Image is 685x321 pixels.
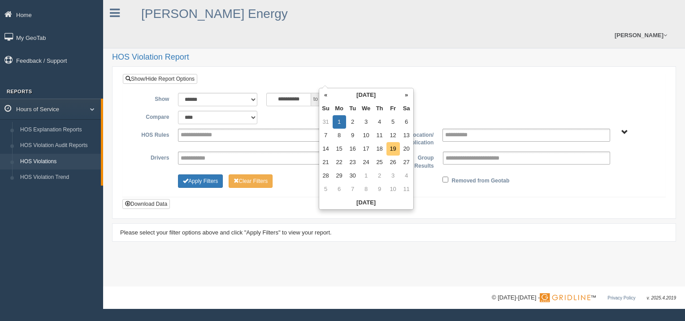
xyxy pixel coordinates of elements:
[540,293,590,302] img: Gridline
[373,169,386,182] td: 2
[333,102,346,115] th: Mo
[452,174,510,185] label: Removed from Geotab
[319,88,333,102] th: «
[386,142,400,156] td: 19
[492,293,676,303] div: © [DATE]-[DATE] - ™
[373,156,386,169] td: 25
[400,169,413,182] td: 4
[360,102,373,115] th: We
[373,102,386,115] th: Th
[319,115,333,129] td: 31
[346,182,360,196] td: 7
[141,7,288,21] a: [PERSON_NAME] Energy
[360,115,373,129] td: 3
[386,182,400,196] td: 10
[319,129,333,142] td: 7
[311,93,320,106] span: to
[386,169,400,182] td: 3
[346,102,360,115] th: Tu
[122,199,170,209] button: Download Data
[130,111,173,121] label: Compare
[373,129,386,142] td: 11
[333,156,346,169] td: 22
[333,142,346,156] td: 15
[360,156,373,169] td: 24
[400,129,413,142] td: 13
[16,138,101,154] a: HOS Violation Audit Reports
[346,142,360,156] td: 16
[400,142,413,156] td: 20
[16,169,101,186] a: HOS Violation Trend
[360,169,373,182] td: 1
[400,102,413,115] th: Sa
[333,115,346,129] td: 1
[130,129,173,139] label: HOS Rules
[360,142,373,156] td: 17
[400,88,413,102] th: »
[610,22,672,48] a: [PERSON_NAME]
[400,182,413,196] td: 11
[319,156,333,169] td: 21
[346,156,360,169] td: 23
[607,295,635,300] a: Privacy Policy
[319,169,333,182] td: 28
[400,156,413,169] td: 27
[386,102,400,115] th: Fr
[16,154,101,170] a: HOS Violations
[229,174,273,188] button: Change Filter Options
[400,115,413,129] td: 6
[16,122,101,138] a: HOS Explanation Reports
[373,142,386,156] td: 18
[346,169,360,182] td: 30
[123,74,197,84] a: Show/Hide Report Options
[373,115,386,129] td: 4
[386,129,400,142] td: 12
[386,156,400,169] td: 26
[178,174,223,188] button: Change Filter Options
[647,295,676,300] span: v. 2025.4.2019
[394,152,438,170] label: Group Results
[319,102,333,115] th: Su
[333,88,400,102] th: [DATE]
[333,129,346,142] td: 8
[319,182,333,196] td: 5
[360,129,373,142] td: 10
[346,115,360,129] td: 2
[346,129,360,142] td: 9
[394,129,438,147] label: Location/ Application
[333,182,346,196] td: 6
[130,93,173,104] label: Show
[120,229,332,236] span: Please select your filter options above and click "Apply Filters" to view your report.
[373,182,386,196] td: 9
[386,115,400,129] td: 5
[319,142,333,156] td: 14
[319,196,413,209] th: [DATE]
[333,169,346,182] td: 29
[130,152,173,162] label: Drivers
[360,182,373,196] td: 8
